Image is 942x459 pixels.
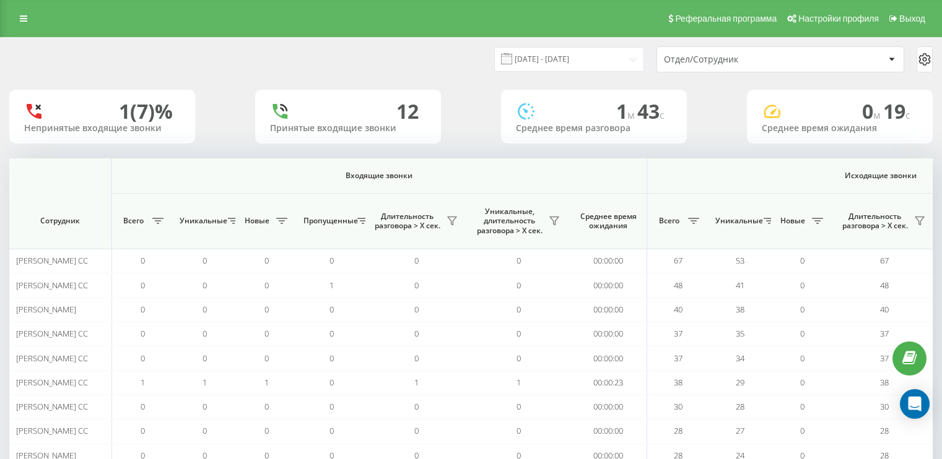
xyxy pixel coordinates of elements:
span: 0 [141,328,145,339]
span: [PERSON_NAME] [16,304,76,315]
span: 38 [880,377,889,388]
span: 48 [674,280,683,291]
span: 0 [203,328,207,339]
span: 0 [414,353,419,364]
span: 40 [674,304,683,315]
span: 30 [880,401,889,412]
span: 0 [800,304,805,315]
span: Всего [118,216,149,226]
td: 00:00:00 [570,298,647,322]
span: 0 [800,425,805,436]
span: 0 [800,353,805,364]
span: Среднее время ожидания [579,212,637,231]
span: [PERSON_NAME] CC [16,280,88,291]
span: 0 [329,353,334,364]
span: [PERSON_NAME] CC [16,255,88,266]
span: 48 [880,280,889,291]
span: 1 [616,98,637,124]
span: 0 [329,425,334,436]
span: 28 [674,425,683,436]
div: Отдел/Сотрудник [664,54,812,65]
span: 0 [203,280,207,291]
span: [PERSON_NAME] CC [16,425,88,436]
span: Входящие звонки [144,171,614,181]
span: Реферальная программа [675,14,777,24]
span: 0 [264,353,269,364]
span: 41 [736,280,744,291]
span: Уникальные [180,216,224,226]
span: 35 [736,328,744,339]
span: 37 [880,328,889,339]
span: 0 [329,401,334,412]
td: 00:00:00 [570,322,647,346]
div: Принятые входящие звонки [270,123,426,134]
span: 0 [329,304,334,315]
span: 0 [329,377,334,388]
span: 34 [736,353,744,364]
span: 1 [203,377,207,388]
span: 1 [517,377,521,388]
td: 00:00:00 [570,395,647,419]
span: 0 [800,377,805,388]
span: [PERSON_NAME] CC [16,401,88,412]
span: 0 [414,425,419,436]
span: 0 [203,425,207,436]
td: 00:00:00 [570,346,647,370]
div: 1 (7)% [119,100,173,123]
span: 0 [517,353,521,364]
div: Open Intercom Messenger [900,389,930,419]
span: м [873,108,883,122]
span: 0 [414,255,419,266]
span: Выход [899,14,925,24]
span: 40 [880,304,889,315]
span: 0 [329,328,334,339]
span: 0 [414,401,419,412]
td: 00:00:00 [570,419,647,443]
span: 37 [674,353,683,364]
span: 19 [883,98,910,124]
td: 00:00:00 [570,249,647,273]
span: 0 [517,328,521,339]
span: c [660,108,665,122]
span: 0 [141,255,145,266]
span: 0 [800,280,805,291]
span: 0 [329,255,334,266]
span: 43 [637,98,665,124]
span: 53 [736,255,744,266]
div: Среднее время ожидания [762,123,918,134]
span: 0 [203,401,207,412]
span: [PERSON_NAME] CC [16,377,88,388]
span: 67 [880,255,889,266]
span: 0 [203,255,207,266]
span: 1 [264,377,269,388]
span: 30 [674,401,683,412]
span: 0 [264,328,269,339]
div: Среднее время разговора [516,123,672,134]
div: 12 [396,100,419,123]
span: 0 [862,98,883,124]
span: c [905,108,910,122]
span: 0 [414,304,419,315]
span: 37 [880,353,889,364]
span: 0 [141,425,145,436]
span: 0 [800,401,805,412]
span: 0 [517,304,521,315]
span: 0 [141,304,145,315]
span: 0 [517,280,521,291]
td: 00:00:23 [570,371,647,395]
span: [PERSON_NAME] CC [16,353,88,364]
span: 0 [264,425,269,436]
span: 0 [414,280,419,291]
span: 0 [141,401,145,412]
span: 0 [203,353,207,364]
span: 0 [264,304,269,315]
span: 38 [674,377,683,388]
span: 37 [674,328,683,339]
span: 67 [674,255,683,266]
span: Уникальные, длительность разговора > Х сек. [474,207,545,236]
span: 0 [800,255,805,266]
span: 28 [736,401,744,412]
span: 0 [517,425,521,436]
div: Непринятые входящие звонки [24,123,180,134]
span: 0 [203,304,207,315]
